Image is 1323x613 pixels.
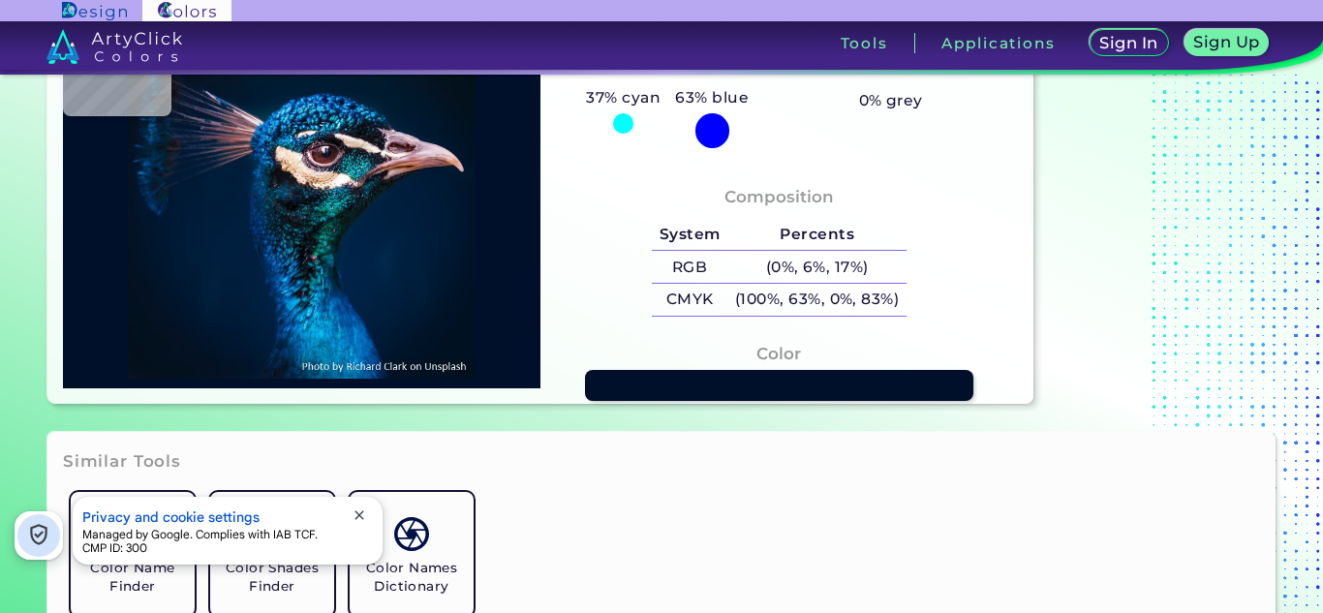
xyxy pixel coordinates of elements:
h5: Color Name Finder [78,559,187,596]
a: Sign Up [1183,29,1270,57]
h5: RGB [652,251,727,283]
h3: Tools [841,36,888,50]
h5: CMYK [652,284,727,316]
h4: Color [756,340,801,368]
h5: 0% grey [859,88,923,113]
h5: 63% blue [668,85,756,110]
h5: Sign Up [1192,34,1260,50]
h5: Color Names Dictionary [357,559,466,596]
h5: System [652,219,727,251]
h5: 37% cyan [579,85,668,110]
h5: Color Shades Finder [218,559,326,596]
h3: #00102B [741,408,818,431]
h5: (0%, 6%, 17%) [727,251,907,283]
h5: (100%, 63%, 0%, 83%) [727,284,907,316]
a: Sign In [1089,29,1170,57]
h4: Composition [724,183,834,211]
img: img_pavlin.jpg [73,17,531,379]
h5: Sign In [1099,35,1159,51]
img: ArtyClick Design logo [62,2,127,20]
img: logo_artyclick_colors_white.svg [46,29,183,64]
h5: Percents [727,219,907,251]
img: icon_color_names_dictionary.svg [394,517,428,551]
h3: Applications [941,36,1055,50]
